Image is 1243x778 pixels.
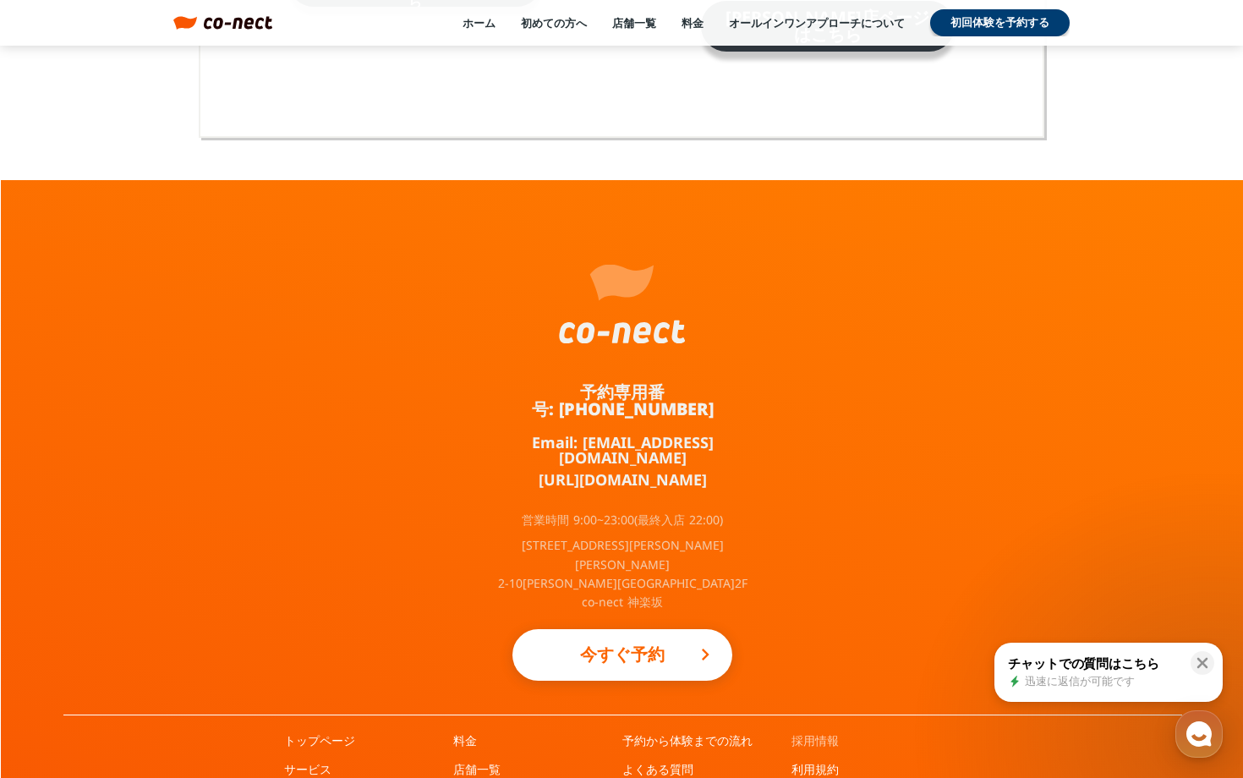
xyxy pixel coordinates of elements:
span: 設定 [261,562,282,575]
i: keyboard_arrow_right [695,644,715,665]
a: ホーム [5,536,112,578]
a: Email: [EMAIL_ADDRESS][DOMAIN_NAME] [496,435,749,465]
a: 今すぐ予約keyboard_arrow_right [512,629,732,681]
a: ホーム [463,15,496,30]
a: オールインワンアプローチについて [729,15,905,30]
p: [STREET_ADDRESS][PERSON_NAME][PERSON_NAME] 2-10[PERSON_NAME][GEOGRAPHIC_DATA]2F co-nect 神楽坂 [496,536,749,612]
a: 料金 [682,15,704,30]
p: 今すぐ予約 [546,636,698,673]
a: 店舗一覧 [453,761,501,778]
a: 利用規約 [791,761,839,778]
a: [URL][DOMAIN_NAME] [539,472,707,487]
a: 料金 [453,732,477,749]
a: サービス [284,761,331,778]
span: ホーム [43,562,74,575]
span: チャット [145,562,185,576]
a: よくある質問 [622,761,693,778]
a: トップページ [284,732,355,749]
a: 採用情報 [791,732,839,749]
a: 店舗一覧 [612,15,656,30]
a: 予約から体験までの流れ [622,732,753,749]
p: 営業時間 9:00~23:00(最終入店 22:00) [522,514,723,526]
a: 初回体験を予約する [930,9,1070,36]
a: 初めての方へ [521,15,587,30]
a: 設定 [218,536,325,578]
a: チャット [112,536,218,578]
a: 予約専用番号: [PHONE_NUMBER] [496,384,749,418]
